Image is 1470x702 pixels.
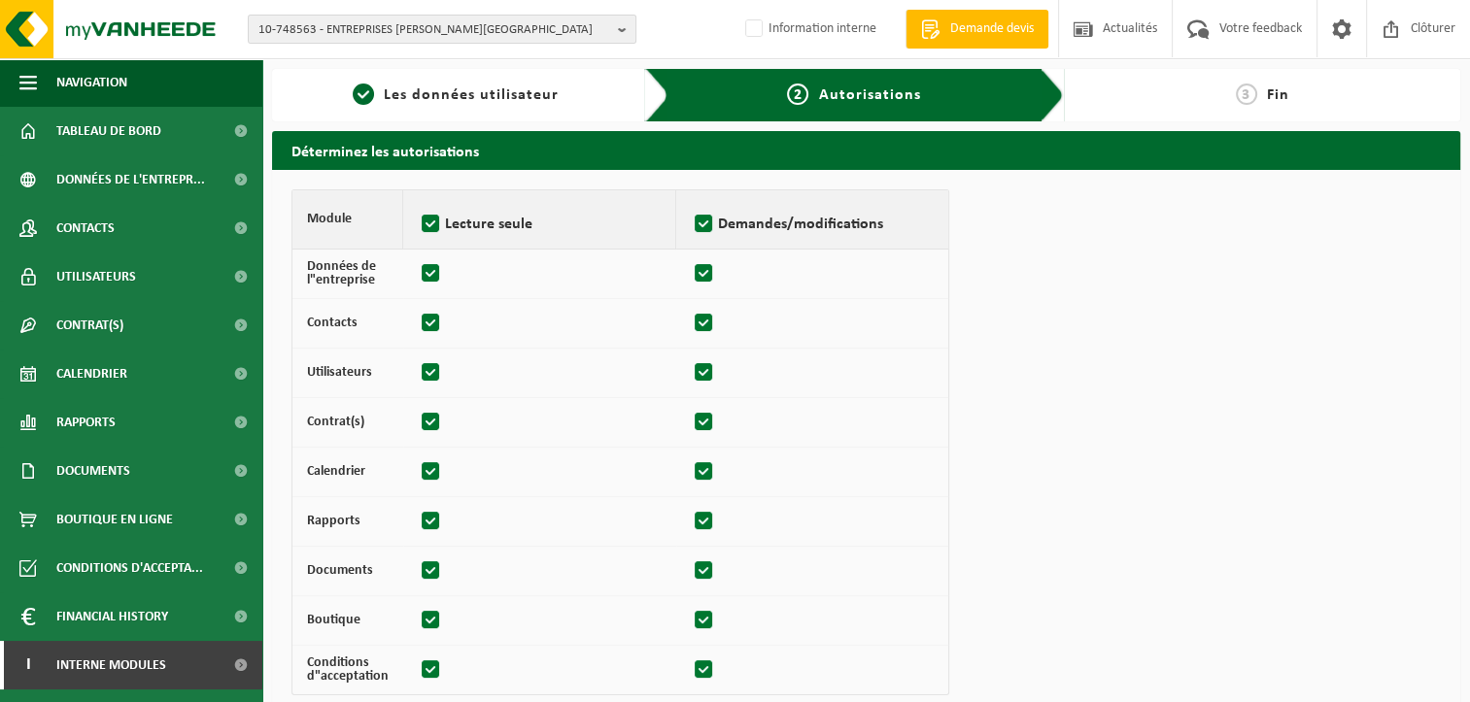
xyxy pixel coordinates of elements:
[307,655,389,684] strong: Conditions d"acceptation
[945,19,1039,39] span: Demande devis
[307,613,360,627] strong: Boutique
[307,259,376,287] strong: Données de l"entreprise
[56,641,166,689] span: Interne modules
[787,84,808,105] span: 2
[292,190,403,250] th: Module
[56,107,161,155] span: Tableau de bord
[1267,87,1289,103] span: Fin
[1236,84,1257,105] span: 3
[19,641,37,689] span: I
[307,563,373,578] strong: Documents
[272,131,1460,169] h2: Déterminez les autorisations
[56,544,203,592] span: Conditions d'accepta...
[418,210,661,239] label: Lecture seule
[818,87,920,103] span: Autorisations
[56,252,136,301] span: Utilisateurs
[307,316,358,330] strong: Contacts
[691,210,934,239] label: Demandes/modifications
[384,87,559,103] span: Les données utilisateur
[56,447,130,495] span: Documents
[741,15,876,44] label: Information interne
[56,350,127,398] span: Calendrier
[56,301,123,350] span: Contrat(s)
[307,415,364,429] strong: Contrat(s)
[56,155,205,204] span: Données de l'entrepr...
[307,365,372,380] strong: Utilisateurs
[307,464,365,479] strong: Calendrier
[56,495,173,544] span: Boutique en ligne
[307,514,360,528] strong: Rapports
[906,10,1048,49] a: Demande devis
[56,204,115,252] span: Contacts
[56,592,168,641] span: Financial History
[353,84,374,105] span: 1
[56,58,127,107] span: Navigation
[248,15,636,44] button: 10-748563 - ENTREPRISES [PERSON_NAME][GEOGRAPHIC_DATA]
[258,16,610,45] span: 10-748563 - ENTREPRISES [PERSON_NAME][GEOGRAPHIC_DATA]
[282,84,630,107] a: 1Les données utilisateur
[56,398,116,447] span: Rapports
